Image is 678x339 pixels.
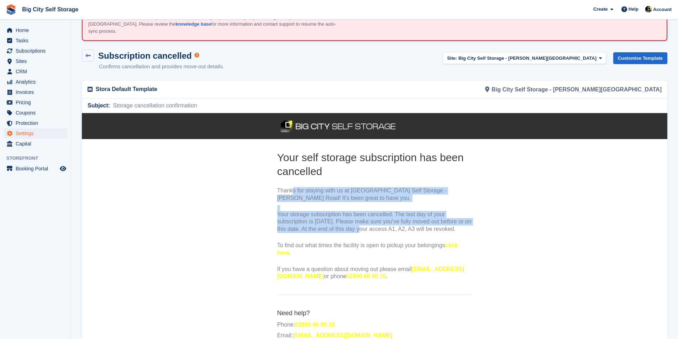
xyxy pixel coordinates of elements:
a: knowledge base [175,21,211,27]
strong: Site: [447,55,457,61]
img: Big City Self Storage Logo [195,6,316,20]
span: Big City Self Storage - [PERSON_NAME][GEOGRAPHIC_DATA] [458,55,596,61]
h6: Need help? [195,196,390,204]
a: menu [4,108,67,118]
a: menu [4,25,67,35]
a: menu [4,87,67,97]
a: menu [4,139,67,149]
span: Protection [16,118,58,128]
div: Big City Self Storage - [PERSON_NAME][GEOGRAPHIC_DATA] [375,81,666,98]
p: If you have a question about moving out please email or phone . [195,153,390,168]
a: Customise Template [613,52,667,64]
p: Confirms cancellation and provides move-out details. [99,63,224,71]
span: Capital [16,139,58,149]
p: Thanks for staying with us at [GEOGRAPHIC_DATA] Self Storage - [PERSON_NAME] Road! It's been grea... [195,74,390,89]
span: Help [629,6,638,13]
span: Subject: [88,101,110,110]
p: Phone: [195,208,390,216]
span: Sites [16,56,58,66]
a: menu [4,67,67,76]
a: [EMAIL_ADDRESS][DOMAIN_NAME] [211,219,310,225]
a: menu [4,118,67,128]
h1: Subscription cancelled [98,51,192,60]
span: Home [16,25,58,35]
p: Your storage subscription has been cancelled. The last day of your subscription is [DATE]. Please... [195,98,390,120]
a: Preview store [59,164,67,173]
span: CRM [16,67,58,76]
button: Site: Big City Self Storage - [PERSON_NAME][GEOGRAPHIC_DATA] [443,52,606,64]
a: menu [4,56,67,66]
a: menu [4,77,67,87]
p: To find out what times the facility is open to pickup your belongings . [195,129,390,144]
span: Tasks [16,36,58,46]
span: Booking Portal [16,164,58,174]
a: 02890 66 00 10 [213,208,253,214]
a: 02890 66 00 10 [264,160,304,166]
p: An error occurred with the auto-sync process for the site: Big City Self Storage - [PERSON_NAME][... [88,14,337,35]
span: Account [653,6,672,13]
img: Patrick Nevin [645,6,652,13]
span: Storage cancellation confirmation [110,101,197,110]
h2: Your self storage subscription has been cancelled [195,37,390,65]
a: menu [4,36,67,46]
a: menu [4,46,67,56]
span: Pricing [16,97,58,107]
a: Big City Self Storage [19,4,81,15]
p: Stora Default Template [96,85,370,94]
a: menu [4,97,67,107]
span: Create [593,6,608,13]
a: menu [4,128,67,138]
p: Email: [195,219,390,226]
a: click here [195,129,376,143]
img: stora-icon-8386f47178a22dfd0bd8f6a31ec36ba5ce8667c1dd55bd0f319d3a0aa187defe.svg [6,4,16,15]
span: Invoices [16,87,58,97]
span: Analytics [16,77,58,87]
span: Settings [16,128,58,138]
span: Storefront [6,155,71,162]
div: Tooltip anchor [194,52,200,58]
span: Coupons [16,108,58,118]
span: Subscriptions [16,46,58,56]
a: menu [4,164,67,174]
